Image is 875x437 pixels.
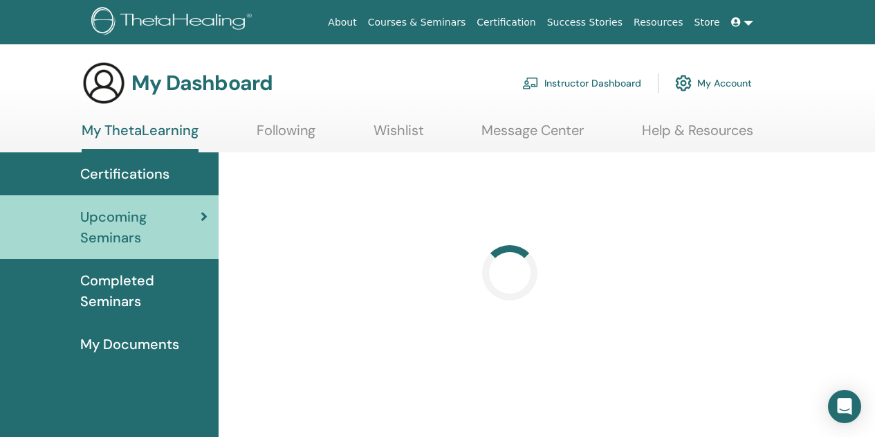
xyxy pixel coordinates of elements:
a: Help & Resources [642,122,753,149]
a: Instructor Dashboard [522,68,641,98]
img: cog.svg [675,71,692,95]
div: Open Intercom Messenger [828,390,861,423]
a: Courses & Seminars [362,10,472,35]
span: Certifications [80,163,169,184]
span: Upcoming Seminars [80,206,201,248]
a: Wishlist [374,122,424,149]
a: Following [257,122,315,149]
span: My Documents [80,334,179,355]
a: My Account [675,68,752,98]
a: Success Stories [542,10,628,35]
img: generic-user-icon.jpg [82,61,126,105]
span: Completed Seminars [80,270,208,312]
h3: My Dashboard [131,71,273,96]
img: chalkboard-teacher.svg [522,77,539,89]
a: Certification [471,10,541,35]
a: Store [689,10,726,35]
a: About [322,10,362,35]
a: Message Center [481,122,584,149]
a: My ThetaLearning [82,122,199,152]
img: logo.png [91,7,257,38]
a: Resources [628,10,689,35]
